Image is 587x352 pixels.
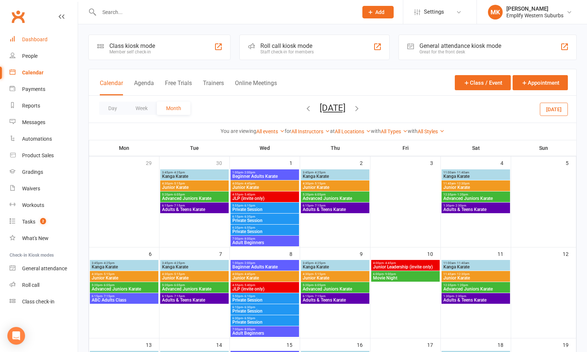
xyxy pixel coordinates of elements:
div: Payments [22,86,45,92]
span: Private Session [232,298,298,302]
span: - 5:15pm [173,272,185,276]
span: 1:00pm [232,171,298,174]
span: Junior Karate [91,276,157,280]
div: 8 [289,247,300,260]
span: Advanced Juniors Karate [443,287,509,291]
button: Agenda [134,80,154,95]
span: - 4:25pm [173,171,185,174]
span: JLP (invite only) [232,287,298,291]
div: 2 [360,156,370,169]
span: Advanced Juniors Karate [162,196,227,201]
div: Tasks [22,219,35,225]
div: Member self check-in [109,49,155,54]
div: MK [488,5,503,20]
button: Online Meetings [235,80,277,95]
span: - 4:25pm [102,261,115,265]
span: - 6:35pm [243,215,255,218]
span: - 5:15pm [313,182,326,185]
span: - 6:10pm [243,295,255,298]
span: 5:20pm [91,284,157,287]
span: 4:00pm [232,272,298,276]
span: 1:00pm [232,261,298,265]
span: Advanced Juniors Karate [302,196,368,201]
span: - 5:15pm [313,272,326,276]
span: Add [375,9,384,15]
span: - 4:45pm [243,272,255,276]
span: 11:45am [443,272,509,276]
span: 2 [40,218,46,224]
span: Advanced Juniors Karate [91,287,157,291]
div: Waivers [22,186,40,191]
button: Trainers [203,80,224,95]
div: 10 [427,247,440,260]
div: Staff check-in for members [260,49,314,54]
th: Wed [230,140,300,156]
span: Junior Karate [162,276,227,280]
span: 12:35pm [443,193,509,196]
a: All Types [381,129,408,134]
span: Adults & Teens Karate [302,298,368,302]
div: Class check-in [22,299,55,305]
div: 29 [146,156,159,169]
div: General attendance kiosk mode [419,42,501,49]
a: Clubworx [9,7,27,26]
span: Junior Karate [302,185,368,190]
span: - 7:15pm [102,295,115,298]
span: - 12:30pm [456,182,470,185]
span: - 6:15pm [243,204,255,207]
span: 4:55pm [232,193,298,196]
span: Junior Karate [232,185,298,190]
a: People [10,48,78,64]
div: 7 [219,247,229,260]
div: Class kiosk mode [109,42,155,49]
span: - 4:25pm [313,171,326,174]
div: 3 [430,156,440,169]
span: Adults & Teens Karate [443,298,509,302]
span: 6:10pm [232,306,298,309]
th: Mon [89,140,159,156]
div: 30 [216,156,229,169]
strong: for [285,128,291,134]
span: Beginner Adults Karate [232,265,298,269]
span: 6:00pm [373,272,438,276]
a: Product Sales [10,147,78,164]
span: - 4:45pm [243,182,255,185]
span: JLP (invite only) [232,196,298,201]
span: 6:15pm [162,204,227,207]
span: 4:30pm [91,272,157,276]
div: 16 [357,338,370,351]
th: Fri [370,140,441,156]
div: Dashboard [22,36,48,42]
a: Workouts [10,197,78,214]
span: Private Session [232,218,298,223]
a: Roll call [10,277,78,293]
span: 11:00am [443,171,509,174]
span: Adults & Teens Karate [162,207,227,212]
span: Junior Karate [443,185,509,190]
span: Kanga Karate [162,265,227,269]
span: - 6:55pm [243,226,255,229]
span: 6:35pm [232,226,298,229]
span: - 6:30pm [243,306,255,309]
span: 5:20pm [162,193,227,196]
span: Movie Night [373,276,438,280]
span: Kanga Karate [162,174,227,179]
span: - 4:25pm [313,261,326,265]
button: Add [362,6,394,18]
span: Settings [424,4,444,20]
span: 7:00pm [232,328,298,331]
div: Roll call [22,282,39,288]
span: - 6:05pm [313,284,326,287]
div: What's New [22,235,49,241]
span: Adults & Teens Karate [443,207,509,212]
button: Month [157,102,190,115]
span: - 2:00pm [243,261,255,265]
div: Gradings [22,169,43,175]
span: Kanga Karate [302,265,368,269]
span: - 2:30pm [454,295,466,298]
div: 14 [216,338,229,351]
div: Roll call kiosk mode [260,42,314,49]
span: 6:15pm [232,215,298,218]
span: 3:45pm [302,261,368,265]
a: All events [256,129,285,134]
